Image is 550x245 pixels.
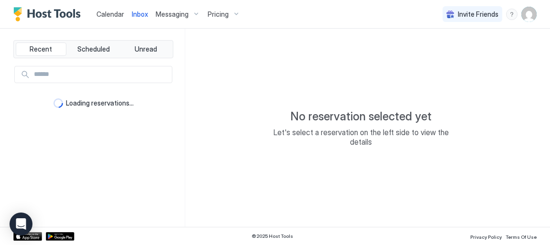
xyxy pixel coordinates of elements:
[16,43,66,56] button: Recent
[120,43,171,56] button: Unread
[30,45,52,53] span: Recent
[265,128,456,147] span: Let's select a reservation on the left side to view the details
[208,10,229,19] span: Pricing
[46,232,74,241] a: Google Play Store
[132,10,148,18] span: Inbox
[290,109,432,124] span: No reservation selected yet
[156,10,189,19] span: Messaging
[96,9,124,19] a: Calendar
[506,9,518,20] div: menu
[13,7,85,21] a: Host Tools Logo
[10,213,32,235] div: Open Intercom Messenger
[135,45,157,53] span: Unread
[252,233,293,239] span: © 2025 Host Tools
[13,40,173,58] div: tab-group
[66,99,134,107] span: Loading reservations...
[458,10,498,19] span: Invite Friends
[68,43,119,56] button: Scheduled
[13,232,42,241] a: App Store
[53,98,63,108] div: loading
[470,231,502,241] a: Privacy Policy
[521,7,537,22] div: User profile
[132,9,148,19] a: Inbox
[470,234,502,240] span: Privacy Policy
[30,66,172,83] input: Input Field
[506,234,537,240] span: Terms Of Use
[96,10,124,18] span: Calendar
[77,45,110,53] span: Scheduled
[506,231,537,241] a: Terms Of Use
